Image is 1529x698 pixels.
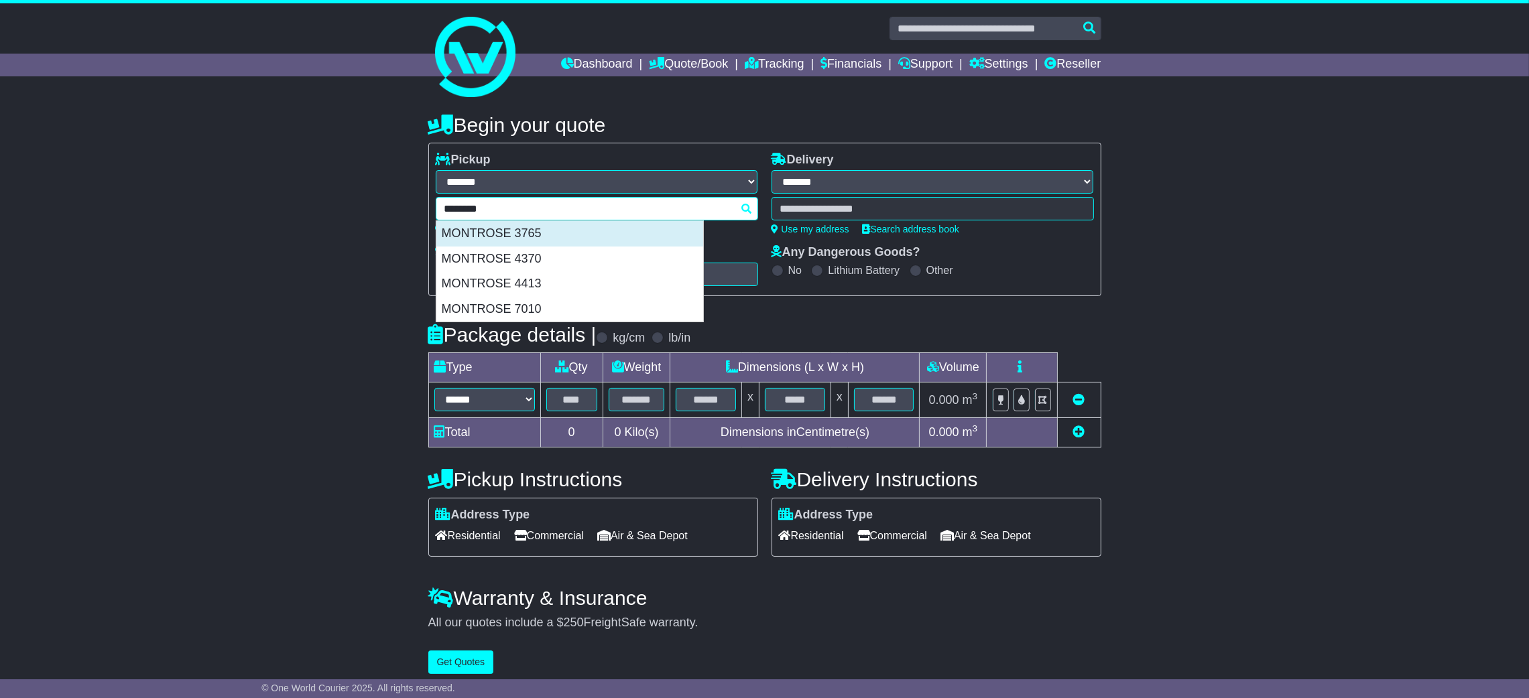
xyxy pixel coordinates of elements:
[561,54,633,76] a: Dashboard
[597,525,688,546] span: Air & Sea Depot
[973,391,978,401] sup: 3
[436,525,501,546] span: Residential
[1073,393,1085,407] a: Remove this item
[863,224,959,234] a: Search address book
[428,114,1101,136] h4: Begin your quote
[540,417,603,447] td: 0
[963,425,978,439] span: m
[436,247,703,272] div: MONTROSE 4370
[649,54,728,76] a: Quote/Book
[514,525,584,546] span: Commercial
[745,54,804,76] a: Tracking
[428,353,540,382] td: Type
[920,353,987,382] td: Volume
[428,324,597,346] h4: Package details |
[929,425,959,439] span: 0.000
[670,353,920,382] td: Dimensions (L x W x H)
[428,616,1101,630] div: All our quotes include a $ FreightSafe warranty.
[898,54,953,76] a: Support
[772,153,834,167] label: Delivery
[436,297,703,322] div: MONTROSE 7010
[940,525,1031,546] span: Air & Sea Depot
[428,468,758,490] h4: Pickup Instructions
[670,417,920,447] td: Dimensions in Centimetre(s)
[428,587,1101,609] h4: Warranty & Insurance
[779,508,873,522] label: Address Type
[668,331,690,346] label: lb/in
[963,393,978,407] span: m
[261,683,455,693] span: © One World Courier 2025. All rights reserved.
[1073,425,1085,439] a: Add new item
[564,616,584,629] span: 250
[603,353,670,382] td: Weight
[436,153,491,167] label: Pickup
[428,417,540,447] td: Total
[436,271,703,297] div: MONTROSE 4413
[436,221,703,247] div: MONTROSE 3765
[828,264,900,277] label: Lithium Battery
[742,382,759,417] td: x
[603,417,670,447] td: Kilo(s)
[820,54,881,76] a: Financials
[788,264,802,277] label: No
[436,197,758,220] typeahead: Please provide city
[613,331,645,346] label: kg/cm
[969,54,1028,76] a: Settings
[831,382,848,417] td: x
[779,525,844,546] span: Residential
[428,650,494,674] button: Get Quotes
[929,393,959,407] span: 0.000
[772,468,1101,490] h4: Delivery Instructions
[540,353,603,382] td: Qty
[772,224,849,234] a: Use my address
[772,245,920,260] label: Any Dangerous Goods?
[973,423,978,433] sup: 3
[614,425,621,439] span: 0
[926,264,953,277] label: Other
[857,525,927,546] span: Commercial
[436,508,530,522] label: Address Type
[1044,54,1101,76] a: Reseller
